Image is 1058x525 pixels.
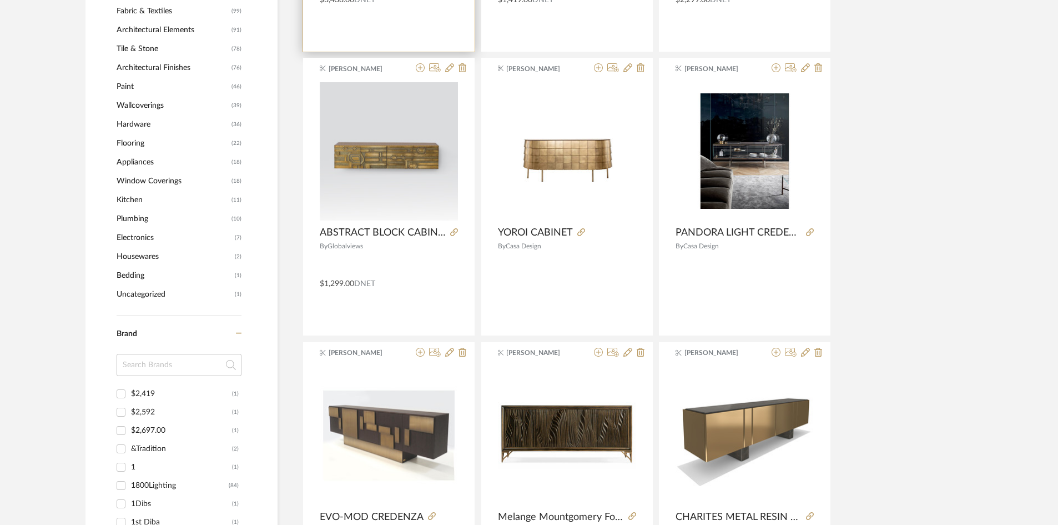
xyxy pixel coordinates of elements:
img: Melange Mountgomery Four Door Credenza [498,402,636,469]
span: Housewares [117,247,232,266]
span: Melange Mountgomery Four Door Credenza [498,511,624,523]
span: Casa Design [683,243,719,249]
span: Globalviews [328,243,363,249]
img: CHARITES METAL RESIN CREDENZA [676,384,814,486]
div: (84) [229,477,239,494]
span: EVO-MOD CREDENZA [320,511,424,523]
span: (2) [235,248,241,266]
span: PANDORA LIGHT CREDENZA [676,227,802,239]
span: Paint [117,77,229,96]
span: Window Coverings [117,172,229,191]
span: (18) [231,153,241,171]
div: 1800Lighting [131,477,229,494]
div: (1) [232,495,239,513]
span: (46) [231,78,241,96]
span: (91) [231,21,241,39]
span: Architectural Finishes [117,58,229,77]
span: (10) [231,210,241,228]
span: Wallcoverings [117,96,229,115]
span: [PERSON_NAME] [506,64,576,74]
div: (1) [232,385,239,403]
span: By [498,243,506,249]
span: Tile & Stone [117,39,229,58]
span: Electronics [117,228,232,247]
div: (1) [232,458,239,476]
span: (18) [231,172,241,190]
span: (11) [231,191,241,209]
div: &Tradition [131,440,232,458]
span: Kitchen [117,191,229,209]
div: (1) [232,403,239,421]
span: (99) [231,2,241,20]
div: 1 [131,458,232,476]
span: [PERSON_NAME] [684,64,754,74]
span: (36) [231,116,241,133]
span: Plumbing [117,209,229,228]
img: PANDORA LIGHT CREDENZA [676,93,814,208]
span: (78) [231,40,241,58]
span: [PERSON_NAME] [684,348,754,358]
img: YOROI CABINET [498,93,636,208]
img: EVO-MOD CREDENZA [320,378,458,493]
input: Search Brands [117,354,241,376]
span: (1) [235,267,241,284]
span: [PERSON_NAME] [506,348,576,358]
img: ABSTRACT BLOCK CABINET-BRASS [320,82,458,221]
span: By [320,243,328,249]
span: By [676,243,683,249]
div: (1) [232,422,239,439]
span: Brand [117,330,137,338]
div: 1Dibs [131,495,232,513]
span: [PERSON_NAME] [329,64,399,74]
span: CHARITES METAL RESIN CREDENZA [676,511,802,523]
div: $2,419 [131,385,232,403]
div: $2,697.00 [131,422,232,439]
span: Architectural Elements [117,21,229,39]
span: Uncategorized [117,285,232,304]
span: $1,299.00 [320,280,354,288]
span: ABSTRACT BLOCK CABINET-BRASS [320,227,446,239]
span: (39) [231,97,241,114]
span: Bedding [117,266,232,285]
span: Flooring [117,134,229,153]
div: 0 [498,82,636,221]
span: DNET [354,280,375,288]
span: Casa Design [506,243,541,249]
span: YOROI CABINET [498,227,573,239]
span: [PERSON_NAME] [329,348,399,358]
div: 0 [320,82,458,221]
span: Hardware [117,115,229,134]
span: Fabric & Textiles [117,2,229,21]
span: (7) [235,229,241,247]
span: (76) [231,59,241,77]
span: (1) [235,286,241,303]
span: Appliances [117,153,229,172]
div: $2,592 [131,403,232,421]
span: (22) [231,134,241,152]
div: (2) [232,440,239,458]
